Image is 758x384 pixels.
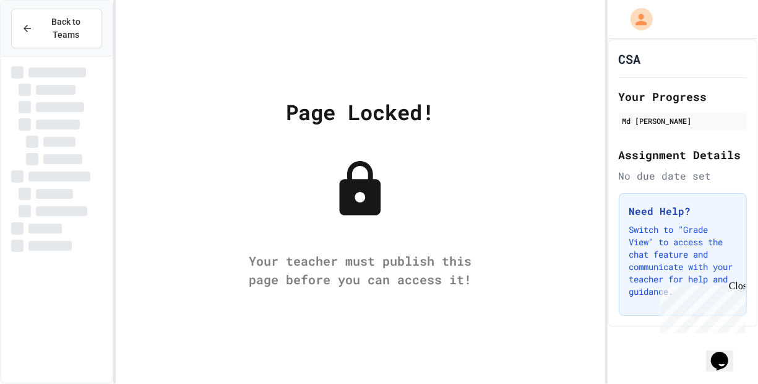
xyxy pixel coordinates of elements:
[619,168,747,183] div: No due date set
[619,146,747,164] h2: Assignment Details
[622,115,743,126] div: Md [PERSON_NAME]
[11,9,102,48] button: Back to Teams
[706,334,746,372] iframe: chat widget
[655,281,746,333] iframe: chat widget
[619,50,641,68] h1: CSA
[619,88,747,105] h2: Your Progress
[286,96,434,128] div: Page Locked!
[629,224,736,298] p: Switch to "Grade View" to access the chat feature and communicate with your teacher for help and ...
[40,15,92,41] span: Back to Teams
[629,204,736,219] h3: Need Help?
[618,5,656,33] div: My Account
[5,5,85,79] div: Chat with us now!Close
[236,251,484,289] div: Your teacher must publish this page before you can access it!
